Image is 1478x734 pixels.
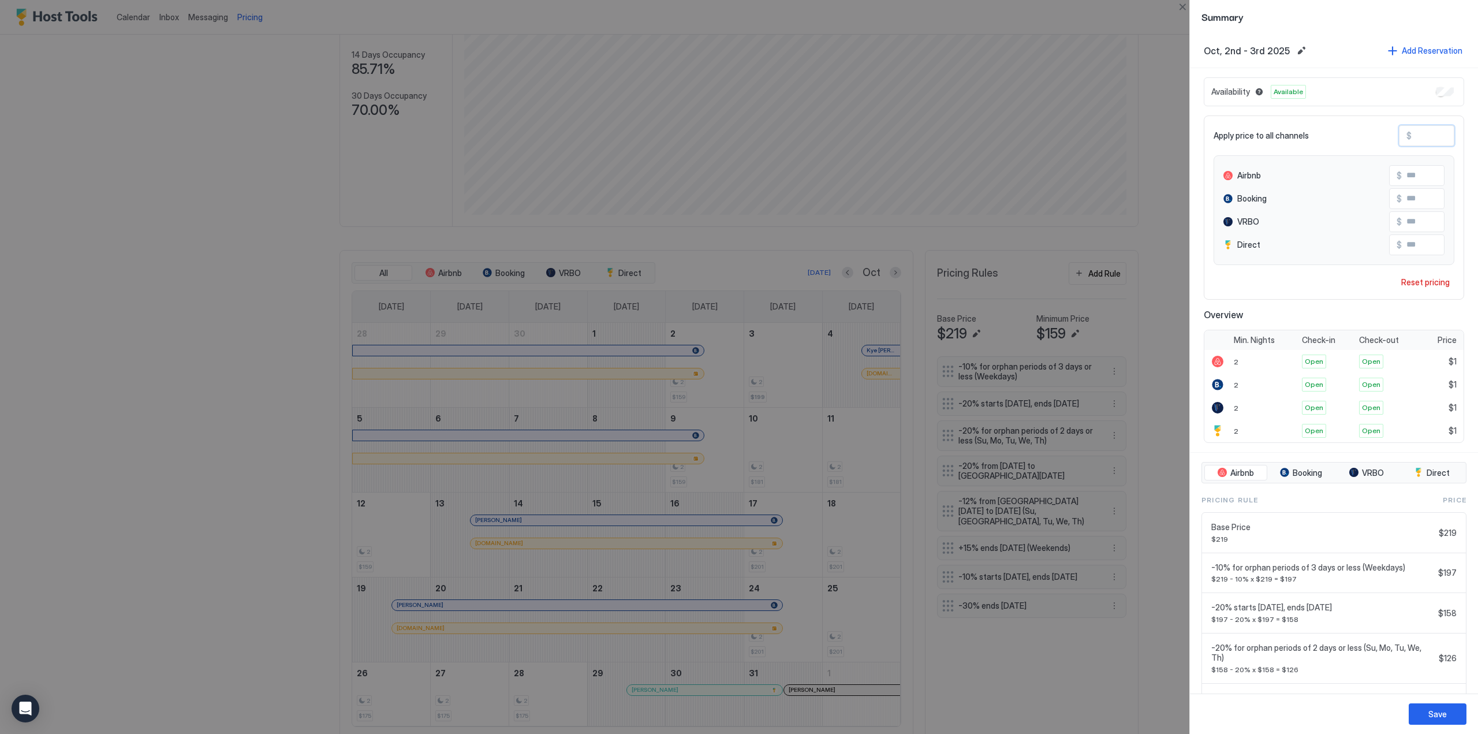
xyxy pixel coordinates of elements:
span: Open [1305,403,1323,413]
span: $1 [1449,403,1457,413]
span: Open [1305,426,1323,436]
span: Open [1305,379,1323,390]
span: $ [1397,240,1402,250]
span: Pricing Rule [1201,495,1258,505]
span: $219 [1439,528,1457,538]
span: Apply price to all channels [1214,131,1309,141]
span: Open [1362,379,1380,390]
button: Add Reservation [1386,43,1464,58]
button: Airbnb [1204,465,1267,481]
span: Available [1274,87,1303,97]
span: $ [1397,193,1402,204]
span: $ [1397,170,1402,181]
div: Save [1428,708,1447,720]
button: VRBO [1335,465,1398,481]
span: VRBO [1237,217,1259,227]
span: Booking [1237,193,1267,204]
span: -20% for orphan periods of 2 days or less (Su, Mo, Tu, We, Th) [1211,643,1434,663]
span: $158 [1438,608,1457,619]
span: Price [1438,335,1457,345]
span: Direct [1427,468,1450,478]
span: Booking [1293,468,1322,478]
span: $ [1406,131,1412,141]
button: Edit date range [1294,44,1308,58]
span: 2 [1234,404,1238,412]
span: $1 [1449,356,1457,367]
div: tab-group [1201,462,1466,484]
span: -20% starts [DATE], ends [DATE] [1211,602,1434,613]
span: Open [1362,426,1380,436]
button: Reset pricing [1397,274,1454,290]
span: Price [1443,495,1466,505]
span: 2 [1234,381,1238,389]
span: 2 [1234,357,1238,366]
span: -20% from [DATE] to [GEOGRAPHIC_DATA][DATE] [1211,693,1436,703]
span: Airbnb [1230,468,1254,478]
span: $219 [1211,535,1434,543]
span: Open [1362,356,1380,367]
span: Check-out [1359,335,1399,345]
span: $197 [1438,568,1457,578]
span: -10% for orphan periods of 3 days or less (Weekdays) [1211,562,1434,573]
span: $197 - 20% x $197 = $158 [1211,615,1434,624]
span: Airbnb [1237,170,1261,181]
span: Oct, 2nd - 3rd 2025 [1204,45,1290,57]
span: 2 [1234,427,1238,435]
span: $158 - 20% x $158 = $126 [1211,665,1434,674]
span: Availability [1211,87,1250,97]
span: Check-in [1302,335,1335,345]
span: Summary [1201,9,1466,24]
span: Open [1362,403,1380,413]
button: Booking [1270,465,1333,481]
div: Reset pricing [1401,276,1450,288]
span: $219 - 10% x $219 = $197 [1211,575,1434,583]
span: $1 [1449,426,1457,436]
span: $ [1397,217,1402,227]
div: Open Intercom Messenger [12,695,39,722]
button: Blocked dates override all pricing rules and remain unavailable until manually unblocked [1252,85,1266,99]
button: Save [1409,703,1466,725]
span: Direct [1237,240,1260,250]
span: $1 [1449,379,1457,390]
span: Min. Nights [1234,335,1275,345]
span: $126 [1439,653,1457,664]
button: Direct [1401,465,1464,481]
span: Overview [1204,309,1464,321]
div: Add Reservation [1402,44,1462,57]
span: VRBO [1362,468,1384,478]
span: Open [1305,356,1323,367]
span: Base Price [1211,522,1434,532]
